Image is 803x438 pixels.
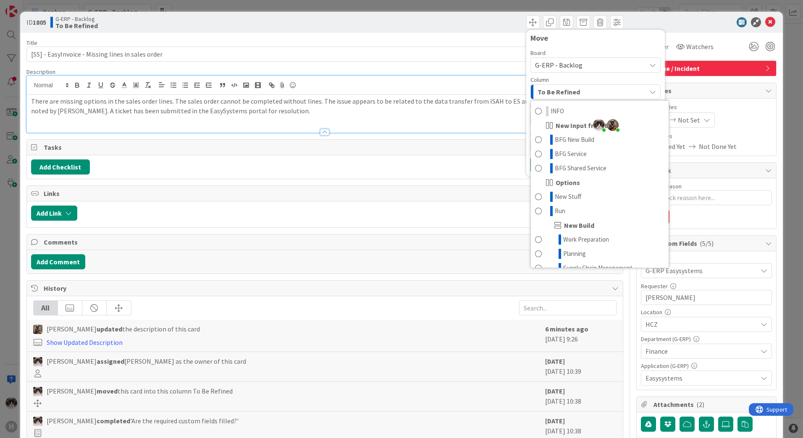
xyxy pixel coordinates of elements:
div: [DATE] 10:38 [545,386,617,407]
button: To Be Refined [530,84,661,99]
b: assigned [97,357,124,365]
span: Custom Fields [653,238,761,248]
a: INFO [531,104,669,118]
div: To Be Refined [530,100,669,268]
a: BFG Shared Service [531,161,669,175]
b: updated [97,325,122,333]
a: Run [531,204,669,218]
b: [DATE] [545,417,565,425]
span: ID [26,17,46,27]
span: [PERSON_NAME] 'Are the required custom fields filled?' [47,416,239,426]
span: Finance [646,346,757,356]
b: 1805 [33,18,46,26]
span: History [44,283,608,293]
span: New Build [564,220,594,230]
label: Requester [641,282,668,290]
span: BFG New Build [555,135,594,145]
span: Attachments [653,399,761,409]
b: [DATE] [545,357,565,365]
span: Actual Dates [641,132,772,141]
span: BFG Shared Service [555,163,606,173]
img: cF1764xS6KQF0UDQ8Ib5fgQIGsMebhp9.jfif [593,119,605,131]
button: Add Checklist [31,159,90,175]
button: Add Comment [31,254,85,269]
a: Supply Chain Management [531,261,669,275]
b: moved [97,387,118,395]
span: Issue / Incident [653,63,761,73]
label: Title [26,39,37,47]
div: All [34,301,58,315]
div: [DATE] 10:39 [545,356,617,377]
div: Application (G-ERP) [641,363,772,369]
a: New Stuff [531,190,669,204]
span: [PERSON_NAME] the description of this card [47,324,200,334]
span: G-ERP - Backlog [55,16,98,22]
span: ( 2 ) [696,400,704,409]
div: Project [641,255,772,261]
span: Not Set [678,115,700,125]
span: Column [530,77,549,83]
span: Supply Chain Management [563,263,632,273]
span: Support [18,1,38,11]
span: New Input from BFG [556,120,617,130]
span: ( 5/5 ) [700,239,714,248]
div: Move [530,34,661,42]
span: Description [26,68,55,76]
span: Run [555,206,565,216]
span: [PERSON_NAME] [PERSON_NAME] as the owner of this card [47,356,246,366]
b: To Be Refined [55,22,98,29]
a: BFG New Build [531,133,669,147]
span: Planning [563,249,586,259]
span: New Stuff [555,192,582,202]
div: [DATE] 9:26 [545,324,617,347]
a: Work Preparation [531,232,669,247]
span: Dates [653,86,761,96]
span: To Be Refined [538,86,580,97]
span: Easysystems [646,373,757,383]
p: There are missing options in the sales order lines. The sales order cannot be completed without l... [31,96,619,115]
input: type card name here... [26,47,623,62]
b: completed [97,417,130,425]
span: BFG Service [555,149,587,159]
a: Planning [531,247,669,261]
button: Add Link [31,206,77,221]
div: [DATE] 10:38 [545,416,617,437]
a: BFG Service [531,147,669,161]
span: Tasks [44,142,608,152]
a: Show Updated Description [47,338,123,347]
span: Planned Dates [641,103,772,112]
div: Location [641,309,772,315]
span: Comments [44,237,608,247]
b: [DATE] [545,387,565,395]
div: Department (G-ERP) [641,336,772,342]
span: INFO [551,106,564,116]
span: Not Done Yet [699,141,737,151]
img: VK [33,325,42,334]
span: Watchers [686,42,714,52]
span: Work Preparation [563,235,609,245]
img: oTOD0sf59chnYN7MNh3hqTRrAbjJSTsP.jfif [607,119,619,131]
img: Kv [33,417,42,426]
span: G-ERP - Backlog [535,61,583,69]
b: 6 minutes ago [545,325,588,333]
span: HCZ [646,319,757,329]
span: Options [556,177,580,188]
span: G-ERP Easysystems [646,265,753,276]
img: Kv [33,357,42,366]
span: Block [653,165,761,175]
span: [PERSON_NAME] this card into this column To Be Refined [47,386,233,396]
input: Search... [519,300,617,315]
img: Kv [33,387,42,396]
span: Board [530,50,546,56]
span: Links [44,188,608,198]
